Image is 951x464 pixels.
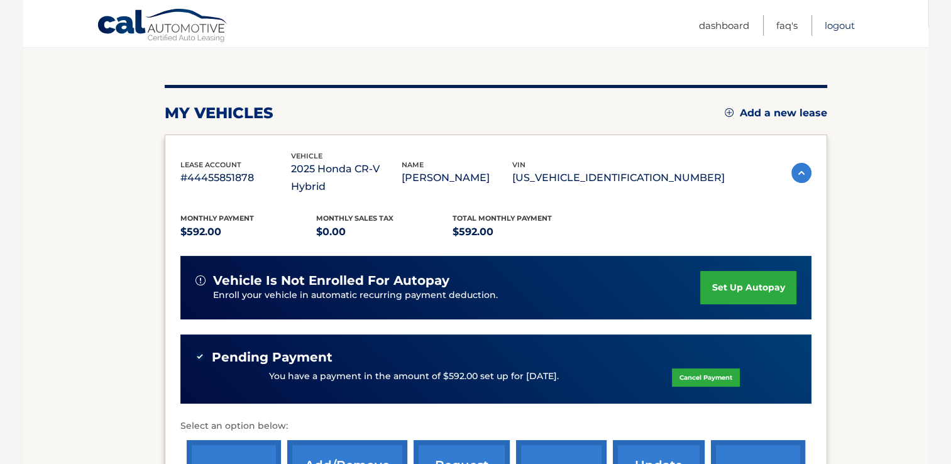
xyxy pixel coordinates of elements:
[212,350,333,365] span: Pending Payment
[213,273,449,289] span: vehicle is not enrolled for autopay
[402,169,512,187] p: [PERSON_NAME]
[180,160,241,169] span: lease account
[825,15,855,36] a: Logout
[725,108,734,117] img: add.svg
[180,419,811,434] p: Select an option below:
[180,214,254,223] span: Monthly Payment
[402,160,424,169] span: name
[453,223,589,241] p: $592.00
[791,163,811,183] img: accordion-active.svg
[700,271,796,304] a: set up autopay
[291,160,402,196] p: 2025 Honda CR-V Hybrid
[776,15,798,36] a: FAQ's
[97,8,229,45] a: Cal Automotive
[180,223,317,241] p: $592.00
[180,169,291,187] p: #44455851878
[453,214,552,223] span: Total Monthly Payment
[512,160,525,169] span: vin
[195,352,204,361] img: check-green.svg
[672,368,740,387] a: Cancel Payment
[291,152,322,160] span: vehicle
[512,169,725,187] p: [US_VEHICLE_IDENTIFICATION_NUMBER]
[269,370,559,384] p: You have a payment in the amount of $592.00 set up for [DATE].
[213,289,701,302] p: Enroll your vehicle in automatic recurring payment deduction.
[699,15,749,36] a: Dashboard
[725,107,827,119] a: Add a new lease
[316,214,393,223] span: Monthly sales Tax
[165,104,273,123] h2: my vehicles
[195,275,206,285] img: alert-white.svg
[316,223,453,241] p: $0.00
